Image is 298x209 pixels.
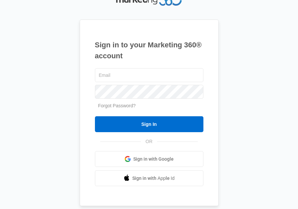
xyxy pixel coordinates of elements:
a: Forgot Password? [98,103,136,108]
input: Email [95,68,203,82]
span: OR [141,138,157,145]
a: Sign in with Google [95,151,203,167]
a: Sign in with Apple Id [95,170,203,186]
h1: Sign in to your Marketing 360® account [95,39,203,61]
input: Sign In [95,116,203,132]
span: Sign in with Google [133,156,174,163]
span: Sign in with Apple Id [132,175,175,182]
